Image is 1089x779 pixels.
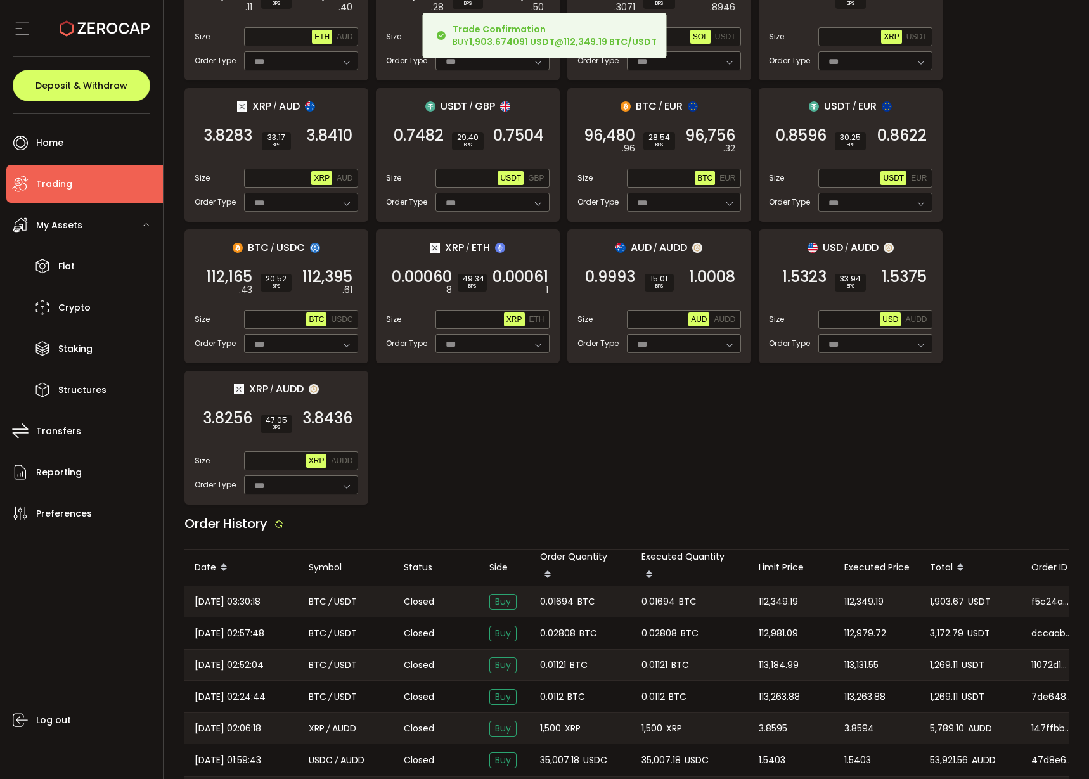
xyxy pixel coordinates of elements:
[540,721,561,736] span: 1,500
[905,315,927,324] span: AUDD
[840,283,861,290] i: BPS
[769,31,784,42] span: Size
[577,338,619,349] span: Order Type
[615,243,626,253] img: aud_portfolio.svg
[271,242,274,254] em: /
[884,243,894,253] img: zuPXiwguUFiBOIQyqLOiXsnnNitlx7q4LCwEbLHADjIpTka+Lip0HH8D0VTrd02z+wEAAAAASUVORK5CYII=
[930,595,964,609] span: 1,903.67
[309,690,326,704] span: BTC
[577,314,593,325] span: Size
[695,171,715,185] button: BTC
[463,283,482,290] i: BPS
[249,381,268,397] span: XRP
[688,312,709,326] button: AUD
[759,690,800,704] span: 113,263.88
[930,753,968,768] span: 53,921.56
[540,595,574,609] span: 0.01694
[302,412,352,425] span: 3.8436
[337,32,352,41] span: AUD
[930,658,958,673] span: 1,269.11
[641,626,677,641] span: 0.02808
[577,55,619,67] span: Order Type
[669,690,686,704] span: BTC
[749,560,834,575] div: Limit Price
[404,754,434,767] span: Closed
[579,626,597,641] span: BTC
[621,101,631,112] img: btc_portfolio.svg
[475,98,495,114] span: GBP
[840,141,861,149] i: BPS
[234,384,244,394] img: xrp_portfolio.png
[908,171,929,185] button: EUR
[276,240,305,255] span: USDC
[195,626,264,641] span: [DATE] 02:57:48
[938,642,1089,779] div: Chat Widget
[386,338,427,349] span: Order Type
[273,101,277,112] em: /
[306,129,352,142] span: 3.8410
[759,626,798,641] span: 112,981.09
[911,174,927,183] span: EUR
[853,101,856,112] em: /
[650,283,669,290] i: BPS
[195,55,236,67] span: Order Type
[577,172,593,184] span: Size
[328,312,355,326] button: USDC
[338,1,352,14] em: .40
[328,690,332,704] em: /
[334,30,355,44] button: AUD
[195,455,210,467] span: Size
[276,381,304,397] span: AUDD
[306,454,327,468] button: XRP
[266,283,287,290] i: BPS
[531,1,544,14] em: .50
[930,721,964,736] span: 5,789.10
[769,196,810,208] span: Order Type
[36,711,71,730] span: Log out
[311,171,332,185] button: XRP
[404,659,434,672] span: Closed
[570,658,588,673] span: BTC
[930,626,963,641] span: 3,172.79
[884,32,899,41] span: XRP
[530,550,631,586] div: Order Quantity
[527,312,547,326] button: ETH
[337,174,352,183] span: AUD
[845,242,849,254] em: /
[479,560,530,575] div: Side
[58,299,91,317] span: Crypto
[577,196,619,208] span: Order Type
[328,658,332,673] em: /
[567,690,585,704] span: BTC
[270,383,274,395] em: /
[266,424,287,432] i: BPS
[648,141,670,149] i: BPS
[679,595,697,609] span: BTC
[305,101,315,112] img: aud_portfolio.svg
[881,30,902,44] button: XRP
[583,753,607,768] span: USDC
[769,172,784,184] span: Size
[457,141,479,149] i: BPS
[776,129,827,142] span: 0.8596
[689,271,735,283] span: 1.0008
[565,721,581,736] span: XRP
[844,721,874,736] span: 3.8594
[759,658,799,673] span: 113,184.99
[195,595,261,609] span: [DATE] 03:30:18
[267,141,286,149] i: BPS
[641,753,681,768] span: 35,007.18
[334,626,357,641] span: USDT
[404,690,434,704] span: Closed
[195,479,236,491] span: Order Type
[314,32,330,41] span: ETH
[457,134,479,141] span: 29.40
[36,505,92,523] span: Preferences
[577,595,595,609] span: BTC
[968,595,991,609] span: USDT
[195,753,261,768] span: [DATE] 01:59:43
[489,594,517,610] span: Buy
[334,595,357,609] span: USDT
[469,35,555,48] b: 1,903.674091 USDT
[386,55,427,67] span: Order Type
